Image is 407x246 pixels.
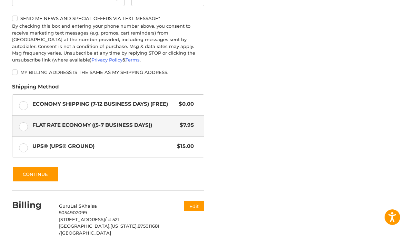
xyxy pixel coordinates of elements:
[59,217,105,223] span: [STREET_ADDRESS]
[126,57,140,63] a: Terms
[105,217,119,223] span: / # 521
[32,143,173,151] span: UPS® (UPS® Ground)
[59,204,81,209] span: GuruLal S
[59,224,110,229] span: [GEOGRAPHIC_DATA],
[110,224,138,229] span: [US_STATE],
[12,70,205,75] label: My billing address is the same as my shipping address.
[184,201,204,211] button: Edit
[59,224,159,236] span: 875011681 /
[32,122,176,130] span: Flat Rate Economy ((5-7 Business Days))
[173,143,194,151] span: $15.00
[12,23,205,64] div: By checking this box and entering your phone number above, you consent to receive marketing text ...
[61,230,111,236] span: [GEOGRAPHIC_DATA]
[91,57,122,63] a: Privacy Policy
[350,227,407,246] iframe: Google Customer Reviews
[176,122,194,130] span: $7.95
[12,83,59,94] legend: Shipping Method
[81,204,97,209] span: Khalsa
[12,16,205,21] label: Send me news and special offers via text message*
[59,210,87,216] span: 5054902099
[32,101,175,108] span: Economy Shipping (7-12 Business Days) (Free)
[12,167,59,182] button: Continue
[12,200,52,211] h2: Billing
[175,101,194,108] span: $0.00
